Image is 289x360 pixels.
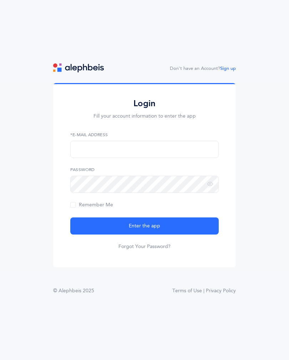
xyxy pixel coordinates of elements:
button: Enter the app [70,217,219,235]
span: Enter the app [129,222,160,230]
img: logo.svg [53,63,104,72]
label: *E-Mail Address [70,132,219,138]
label: Password [70,166,219,173]
a: Forgot Your Password? [118,243,171,250]
h2: Login [70,98,219,109]
span: Remember Me [70,202,113,208]
div: © Alephbeis 2025 [53,287,94,295]
a: Sign up [220,66,236,71]
div: Don't have an Account? [170,65,236,72]
p: Fill your account information to enter the app [70,113,219,120]
a: Terms of Use | Privacy Policy [172,287,236,295]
